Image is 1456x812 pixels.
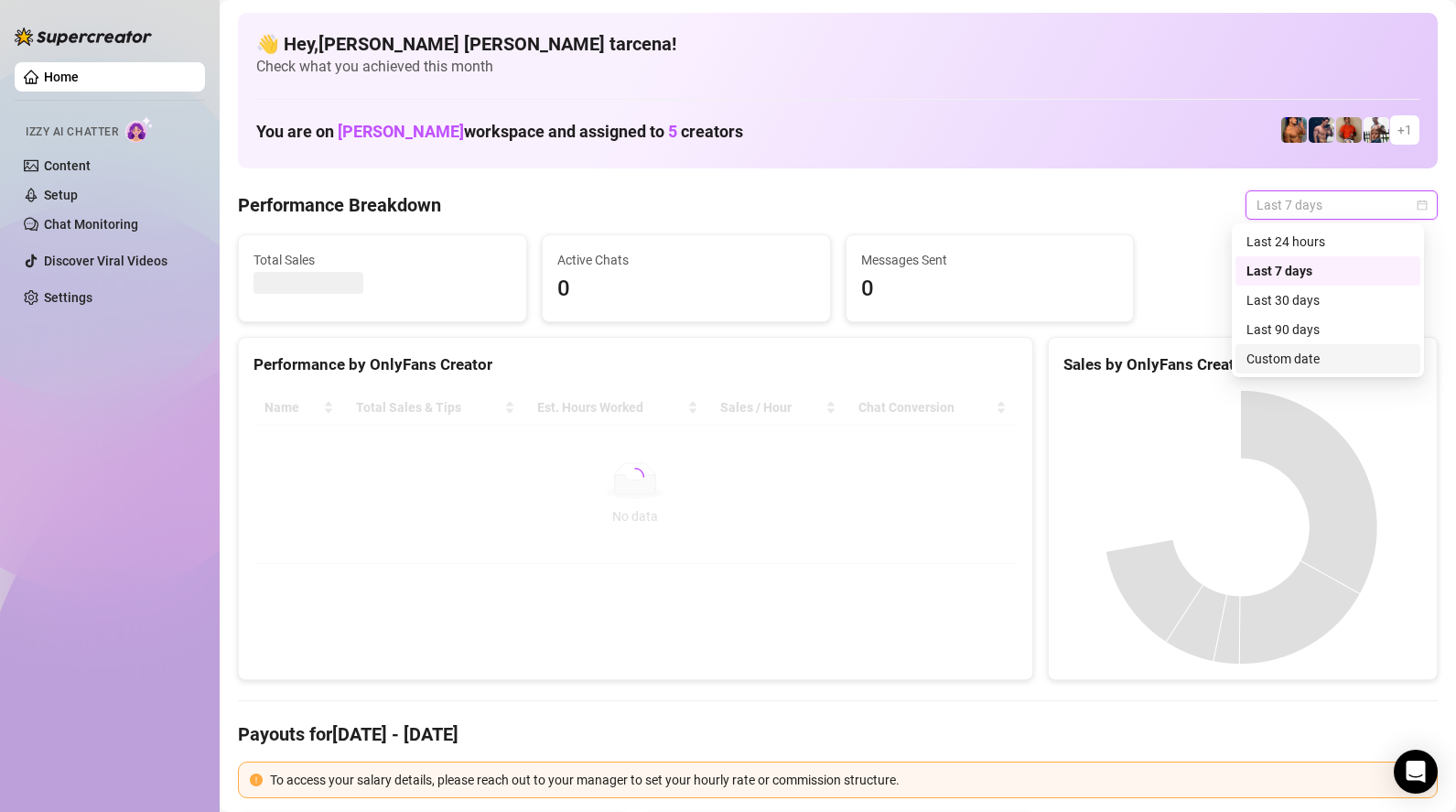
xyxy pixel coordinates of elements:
[1235,344,1420,374] div: Custom date
[557,272,815,307] span: 0
[1235,256,1420,286] div: Last 7 days
[256,122,743,142] h1: You are on workspace and assigned to creators
[1309,117,1334,143] img: Axel
[44,217,138,232] a: Chat Monitoring
[253,352,1018,377] div: Performance by OnlyFans Creator
[1246,261,1409,281] div: Last 7 days
[557,250,815,270] span: Active Chats
[1246,349,1409,369] div: Custom date
[1235,227,1420,256] div: Last 24 hours
[238,721,1438,747] h4: Payouts for [DATE] - [DATE]
[861,272,1119,307] span: 0
[1246,319,1409,340] div: Last 90 days
[1256,191,1427,219] span: Last 7 days
[1235,286,1420,315] div: Last 30 days
[256,57,1419,77] span: Check what you achieved this month
[1246,232,1409,252] div: Last 24 hours
[861,250,1119,270] span: Messages Sent
[15,27,152,46] img: logo-BBDzfeDw.svg
[44,188,78,202] a: Setup
[44,290,92,305] a: Settings
[250,774,263,786] span: exclamation-circle
[668,122,677,141] span: 5
[256,31,1419,57] h4: 👋 Hey, [PERSON_NAME] [PERSON_NAME] tarcena !
[1394,750,1438,794] div: Open Intercom Messenger
[238,192,441,218] h4: Performance Breakdown
[1417,200,1428,211] span: calendar
[270,770,1426,790] div: To access your salary details, please reach out to your manager to set your hourly rate or commis...
[1336,117,1362,143] img: Justin
[44,70,79,84] a: Home
[44,158,91,173] a: Content
[44,254,167,268] a: Discover Viral Videos
[26,124,118,141] span: Izzy AI Chatter
[624,466,646,488] span: loading
[1246,290,1409,310] div: Last 30 days
[253,250,512,270] span: Total Sales
[125,116,154,143] img: AI Chatter
[1063,352,1422,377] div: Sales by OnlyFans Creator
[1364,117,1389,143] img: JUSTIN
[1281,117,1307,143] img: JG
[338,122,464,141] span: [PERSON_NAME]
[1235,315,1420,344] div: Last 90 days
[1397,120,1412,140] span: + 1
